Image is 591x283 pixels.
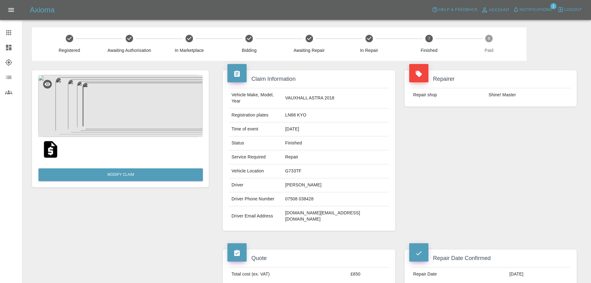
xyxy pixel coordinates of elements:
[507,267,571,281] td: [DATE]
[511,5,553,15] button: Notifications
[283,178,389,192] td: [PERSON_NAME]
[222,47,277,53] span: Bidding
[411,88,486,102] td: Repair shop
[283,108,389,122] td: LN68 KYO
[430,5,479,15] button: Help & Feedback
[229,267,348,281] td: Total cost (ex. VAT)
[38,75,203,137] img: c047ef0f-7396-4142-b1fc-09a22a13046a
[229,136,283,150] td: Status
[486,88,571,102] td: Shine! Master
[439,6,477,13] span: Help & Feedback
[520,6,552,13] span: Notifications
[4,2,19,17] button: Open drawer
[479,5,511,15] a: Account
[283,122,389,136] td: [DATE]
[409,75,572,83] h4: Repairer
[42,47,97,53] span: Registered
[283,206,389,226] td: [DOMAIN_NAME][EMAIL_ADDRESS][DOMAIN_NAME]
[38,168,203,181] a: Modify Claim
[30,5,55,15] h5: Axioma
[229,122,283,136] td: Time of event
[348,267,389,281] td: £650
[229,150,283,164] td: Service Required
[401,47,456,53] span: Finished
[283,150,389,164] td: Repair
[283,164,389,178] td: G733TF
[102,47,157,53] span: Awaiting Authorisation
[550,3,557,9] span: 1
[229,108,283,122] td: Registration plates
[564,6,582,13] span: Logout
[229,206,283,226] td: Driver Email Address
[428,36,430,41] text: 7
[229,178,283,192] td: Driver
[162,47,217,53] span: In Marketplace
[229,192,283,206] td: Driver Phone Number
[229,88,283,108] td: Vehicle Make, Model, Year
[411,267,507,281] td: Repair Date
[283,88,389,108] td: VAUXHALL ASTRA 2018
[283,192,389,206] td: 07508 038428
[342,47,396,53] span: In Repair
[229,164,283,178] td: Vehicle Location
[227,254,390,262] h4: Quote
[409,254,572,262] h4: Repair Date Confirmed
[489,7,510,14] span: Account
[556,5,584,15] button: Logout
[282,47,337,53] span: Awaiting Repair
[41,139,60,159] img: original/84bdc566-c6bb-45f2-9dd8-fdc41a80494d
[227,75,390,83] h4: Claim Information
[462,47,517,53] span: Paid
[488,36,490,41] text: 8
[283,136,389,150] td: Finished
